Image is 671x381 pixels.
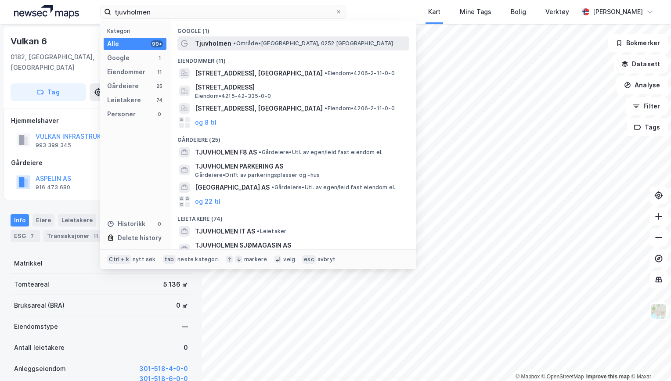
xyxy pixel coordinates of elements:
div: Anleggseiendom [14,363,66,374]
div: Datasett [100,214,143,226]
div: Antall leietakere [14,342,65,353]
div: 7 [28,232,36,241]
span: • [233,40,236,47]
div: [PERSON_NAME] [593,7,643,17]
div: Hjemmelshaver [11,115,191,126]
div: 74 [156,97,163,104]
span: TJUVHOLMEN F8 AS [195,147,257,158]
div: Verktøy [545,7,569,17]
div: velg [283,256,295,263]
span: [STREET_ADDRESS], [GEOGRAPHIC_DATA] [195,103,323,114]
span: • [259,149,261,155]
img: logo.a4113a55bc3d86da70a041830d287a7e.svg [14,5,79,18]
div: Eiendomstype [14,321,58,332]
div: Transaksjoner [43,230,104,242]
div: Eiendommer (11) [170,50,416,66]
button: Filter [625,97,667,115]
div: — [182,321,188,332]
div: 0 ㎡ [176,300,188,311]
span: [STREET_ADDRESS] [195,82,406,93]
div: Gårdeiere (25) [170,129,416,145]
span: • [257,228,260,234]
button: 301-518-4-0-0 [139,363,188,374]
div: 1 [156,54,163,61]
div: 0 [184,342,188,353]
div: Bruksareal (BRA) [14,300,65,311]
div: Ctrl + k [107,255,131,264]
span: Gårdeiere • Utl. av egen/leid fast eiendom el. [259,149,382,156]
span: Eiendom • 4206-2-11-0-0 [325,70,394,77]
div: 99+ [151,40,163,47]
div: Eiendommer [107,67,145,77]
div: Tomteareal [14,279,49,290]
div: nytt søk [133,256,156,263]
div: 5 136 ㎡ [163,279,188,290]
span: Eiendom • 4215-42-335-0-0 [195,93,271,100]
div: 25 [156,83,163,90]
button: Datasett [614,55,667,73]
div: Gårdeiere [107,81,139,91]
span: TJUVHOLMEN SJØMAGASIN AS [195,240,406,251]
div: markere [244,256,267,263]
div: Google (1) [170,21,416,36]
a: Improve this map [586,374,630,380]
div: Kontrollprogram for chat [627,339,671,381]
div: Eiere [32,214,54,226]
div: Personer [107,109,136,119]
span: Område • [GEOGRAPHIC_DATA], 0252 [GEOGRAPHIC_DATA] [233,40,393,47]
div: Leietakere [107,95,141,105]
div: Historikk [107,219,145,229]
div: 916 473 680 [36,184,70,191]
button: og 8 til [195,117,216,128]
span: TJUVHOLMEN IT AS [195,226,255,237]
div: esc [302,255,316,264]
div: Matrikkel [14,258,43,269]
div: Kart [428,7,440,17]
span: [STREET_ADDRESS], [GEOGRAPHIC_DATA] [195,68,323,79]
div: ESG [11,230,40,242]
div: neste kategori [177,256,219,263]
a: OpenStreetMap [541,374,584,380]
div: 0 [156,220,163,227]
div: Info [11,214,29,226]
div: 0182, [GEOGRAPHIC_DATA], [GEOGRAPHIC_DATA] [11,52,122,73]
button: Bokmerker [608,34,667,52]
span: • [325,105,327,111]
div: tab [163,255,176,264]
span: Tjuvholmen [195,38,231,49]
span: Eiendom • 4206-2-11-0-0 [325,105,394,112]
div: Mine Tags [460,7,491,17]
div: Alle [107,39,119,49]
span: Gårdeiere • Drift av parkeringsplasser og -hus [195,172,320,179]
span: • [325,70,327,76]
div: 11 [91,232,100,241]
div: Leietakere (74) [170,208,416,224]
button: Tag [11,83,86,101]
div: 993 399 345 [36,142,71,149]
div: 0 [156,111,163,118]
button: Analyse [617,76,667,94]
span: Leietaker [257,228,286,235]
input: Søk på adresse, matrikkel, gårdeiere, leietakere eller personer [111,5,335,18]
div: Leietakere [58,214,96,226]
span: • [271,184,274,190]
div: Vulkan 6 [11,34,48,48]
div: 11 [156,68,163,75]
button: og 22 til [195,196,220,207]
div: Bolig [511,7,526,17]
span: [GEOGRAPHIC_DATA] AS [195,182,270,193]
span: TJUVHOLMEN PARKERING AS [195,161,406,172]
div: Kategori [107,28,166,34]
div: avbryt [317,256,335,263]
a: Mapbox [516,374,540,380]
div: Google [107,53,130,63]
div: Delete history [118,233,162,243]
button: Tags [627,119,667,136]
span: Gårdeiere • Utl. av egen/leid fast eiendom el. [271,184,395,191]
iframe: Chat Widget [627,339,671,381]
img: Z [650,303,667,320]
div: Gårdeiere [11,158,191,168]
